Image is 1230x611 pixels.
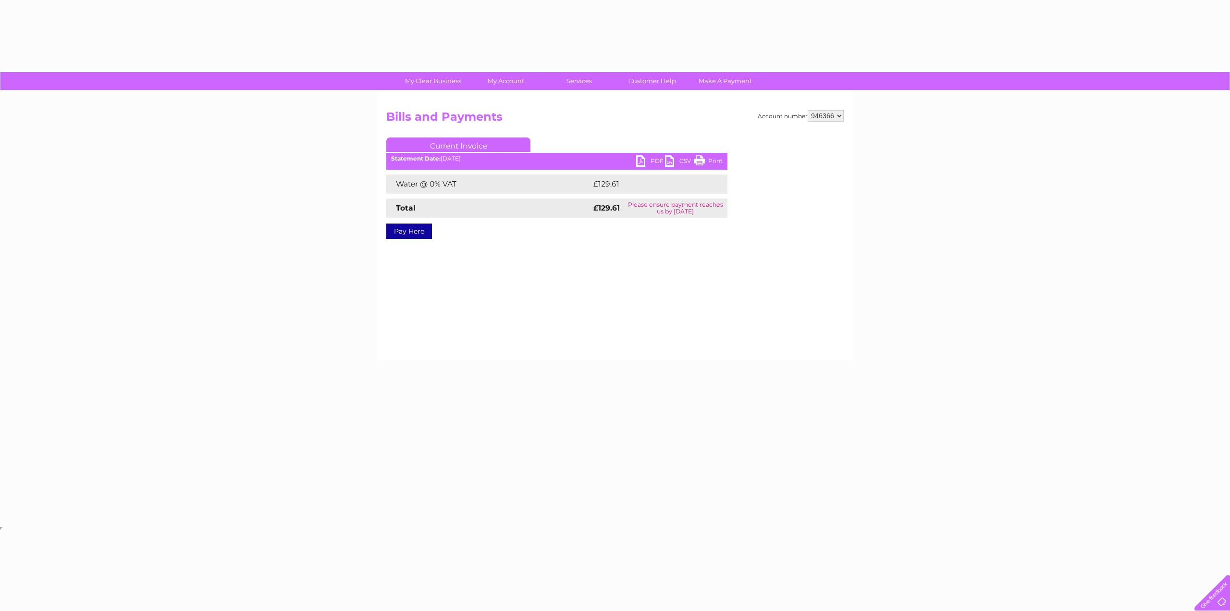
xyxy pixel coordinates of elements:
div: Account number [758,110,844,122]
a: CSV [665,155,694,169]
td: Water @ 0% VAT [386,175,591,194]
a: Print [694,155,723,169]
a: My Account [467,72,546,90]
td: Please ensure payment reaches us by [DATE] [624,199,727,218]
a: PDF [636,155,665,169]
a: Customer Help [613,72,692,90]
a: My Clear Business [394,72,473,90]
a: Make A Payment [686,72,765,90]
a: Current Invoice [386,137,530,152]
b: Statement Date: [391,155,441,162]
h2: Bills and Payments [386,110,844,128]
div: [DATE] [386,155,727,162]
strong: Total [396,203,416,212]
td: £129.61 [591,175,709,194]
a: Services [540,72,619,90]
strong: £129.61 [593,203,620,212]
a: Pay Here [386,224,432,239]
